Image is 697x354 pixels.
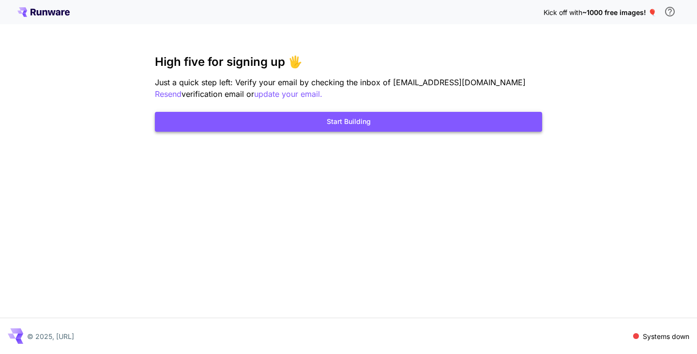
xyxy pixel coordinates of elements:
[27,331,74,341] p: © 2025, [URL]
[155,55,542,69] h3: High five for signing up 🖐️
[643,331,689,341] p: Systems down
[155,112,542,132] button: Start Building
[660,2,680,21] button: In order to qualify for free credit, you need to sign up with a business email address and click ...
[182,89,254,99] span: verification email or
[254,88,322,100] button: update your email.
[155,77,526,87] span: Just a quick step left: Verify your email by checking the inbox of [EMAIL_ADDRESS][DOMAIN_NAME]
[155,88,182,100] button: Resend
[582,8,656,16] span: ~1000 free images! 🎈
[544,8,582,16] span: Kick off with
